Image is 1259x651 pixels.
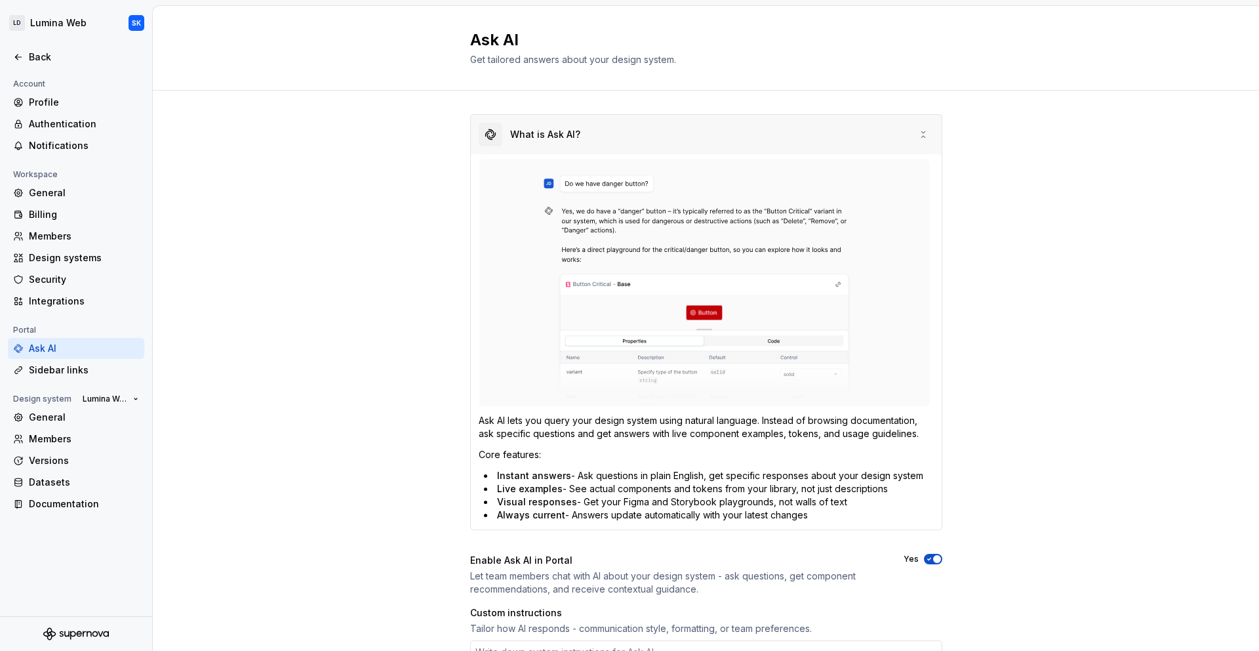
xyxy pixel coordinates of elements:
[29,96,139,109] div: Profile
[497,483,563,494] span: Live examples
[9,15,25,31] div: LD
[29,295,139,308] div: Integrations
[484,482,934,495] li: - See actual components and tokens from your library, not just descriptions
[8,182,144,203] a: General
[29,186,139,199] div: General
[8,247,144,268] a: Design systems
[132,18,141,28] div: SK
[497,509,565,520] span: Always current
[470,30,927,51] h2: Ask AI
[29,476,139,489] div: Datasets
[8,407,144,428] a: General
[470,54,676,65] span: Get tailored answers about your design system.
[8,472,144,493] a: Datasets
[8,92,144,113] a: Profile
[484,495,934,509] li: - Get your Figma and Storybook playgrounds, not walls of text
[29,273,139,286] div: Security
[479,414,934,440] p: Ask AI lets you query your design system using natural language. Instead of browsing documentatio...
[497,496,577,507] span: Visual responses
[8,338,144,359] a: Ask AI
[3,9,150,37] button: LDLumina WebSK
[29,411,139,424] div: General
[8,226,144,247] a: Members
[29,454,139,467] div: Versions
[8,360,144,381] a: Sidebar links
[484,469,934,482] li: - Ask questions in plain English, get specific responses about your design system
[29,139,139,152] div: Notifications
[470,554,880,567] div: Enable Ask AI in Portal
[8,76,50,92] div: Account
[8,450,144,471] a: Versions
[8,391,77,407] div: Design system
[8,429,144,450] a: Members
[484,509,934,522] li: - Answers update automatically with your latest changes
[904,554,919,564] label: Yes
[8,493,144,514] a: Documentation
[29,364,139,377] div: Sidebar links
[29,230,139,243] div: Members
[470,570,880,596] div: Let team members chat with AI about your design system - ask questions, get component recommendat...
[83,394,128,404] span: Lumina Web
[29,51,139,64] div: Back
[470,606,942,619] div: Custom instructions
[8,167,63,182] div: Workspace
[29,342,139,355] div: Ask AI
[497,470,571,481] span: Instant answers
[29,251,139,264] div: Design systems
[8,322,41,338] div: Portal
[8,291,144,312] a: Integrations
[29,432,139,446] div: Members
[43,627,109,640] svg: Supernova Logo
[29,497,139,511] div: Documentation
[8,114,144,135] a: Authentication
[29,208,139,221] div: Billing
[29,117,139,131] div: Authentication
[30,16,87,30] div: Lumina Web
[470,622,942,635] div: Tailor how AI responds - communication style, formatting, or team preferences.
[8,204,144,225] a: Billing
[8,47,144,68] a: Back
[510,128,580,141] div: What is Ask AI?
[8,269,144,290] a: Security
[479,448,934,461] p: Core features:
[8,135,144,156] a: Notifications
